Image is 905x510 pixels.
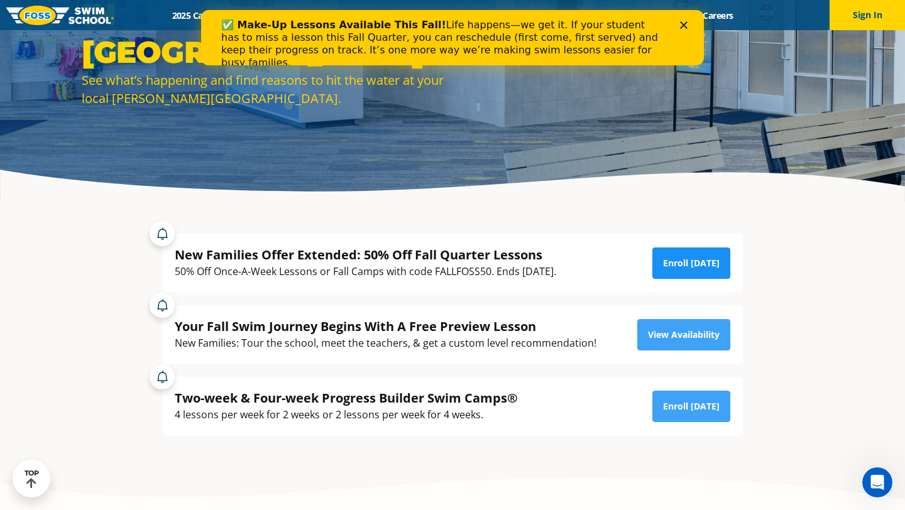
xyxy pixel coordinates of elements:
[6,6,114,25] img: FOSS Swim School Logo
[175,263,556,280] div: 50% Off Once-A-Week Lessons or Fall Camps with code FALLFOSS50. Ends [DATE].
[175,389,518,406] div: Two-week & Four-week Progress Builder Swim Camps®
[652,247,730,279] a: Enroll [DATE]
[175,318,596,335] div: Your Fall Swim Journey Begins With A Free Preview Lesson
[201,10,704,65] iframe: Intercom live chat banner
[519,9,652,21] a: Swim Like [PERSON_NAME]
[862,467,892,497] iframe: Intercom live chat
[175,406,518,423] div: 4 lessons per week for 2 weeks or 2 lessons per week for 4 weeks.
[292,9,402,21] a: Swim Path® Program
[652,391,730,422] a: Enroll [DATE]
[479,11,491,19] div: Close
[25,469,39,489] div: TOP
[692,9,744,21] a: Careers
[82,71,446,107] div: See what’s happening and find reasons to hit the water at your local [PERSON_NAME][GEOGRAPHIC_DATA].
[161,9,239,21] a: 2025 Calendar
[20,9,245,21] b: ✅ Make-Up Lessons Available This Fall!
[239,9,292,21] a: Schools
[175,335,596,352] div: New Families: Tour the school, meet the teachers, & get a custom level recommendation!
[637,319,730,350] a: View Availability
[20,9,463,59] div: Life happens—we get it. If your student has to miss a lesson this Fall Quarter, you can reschedul...
[652,9,692,21] a: Blog
[403,9,520,21] a: About [PERSON_NAME]
[175,246,556,263] div: New Families Offer Extended: 50% Off Fall Quarter Lessons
